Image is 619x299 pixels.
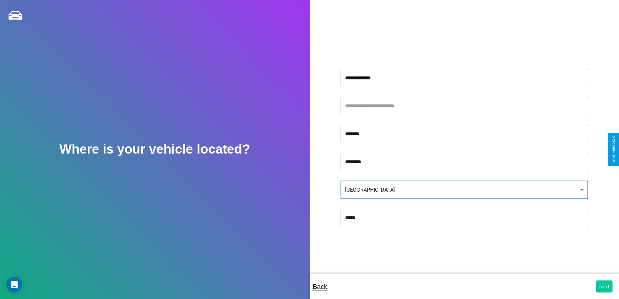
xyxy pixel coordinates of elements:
button: Next [596,280,613,292]
div: Give Feedback [611,136,616,163]
div: Open Intercom Messenger [6,277,22,292]
div: [GEOGRAPHIC_DATA] [341,181,588,199]
h2: Where is your vehicle located? [59,142,250,156]
p: Back [313,281,327,292]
